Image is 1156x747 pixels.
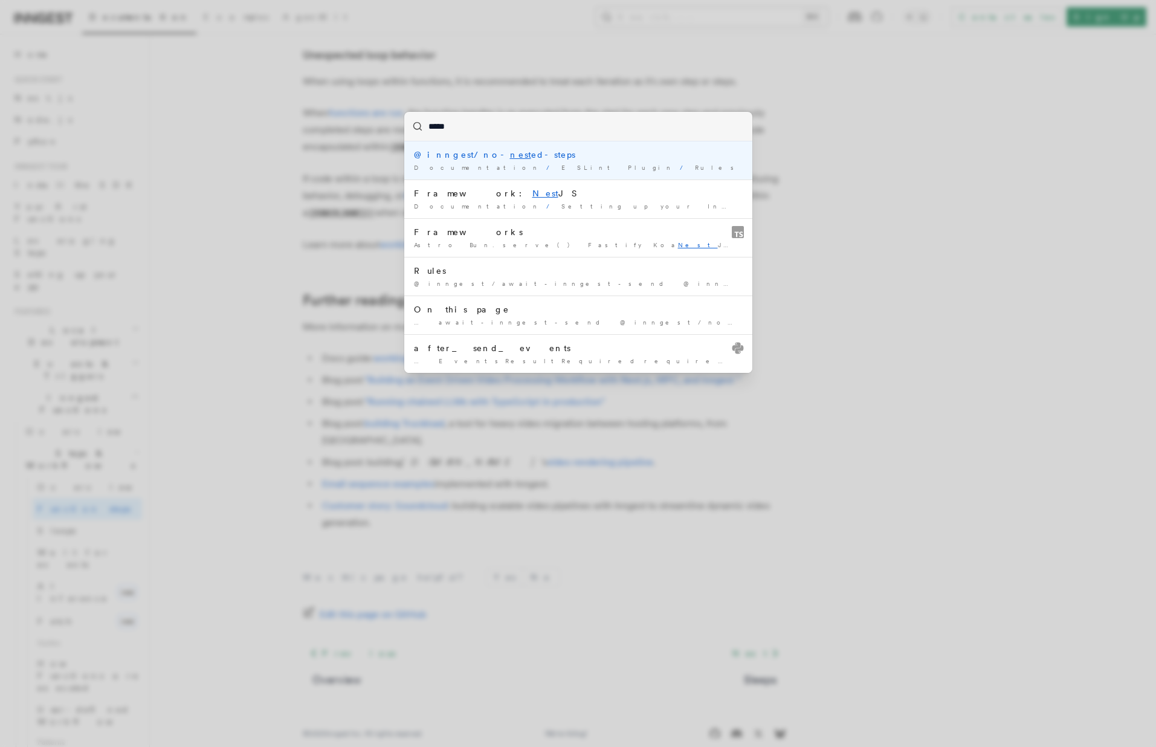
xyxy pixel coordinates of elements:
[414,187,743,199] div: Framework: JS
[414,164,541,171] span: Documentation
[561,164,675,171] span: ESLint Plugin
[546,202,557,210] span: /
[414,279,743,288] div: @inngest/await-inngest-send @inngest/no- ed-steps @inngest …
[546,164,557,171] span: /
[414,303,743,315] div: On this page
[561,202,797,210] span: Setting up your Inngest app
[532,189,558,198] mark: Nest
[510,150,531,160] mark: nest
[414,202,541,210] span: Documentation
[414,149,743,161] div: @inngest/no- ed-steps
[695,164,741,171] span: Rules
[678,241,718,248] mark: Nest
[414,226,743,238] div: Frameworks
[414,318,743,327] div: … await-inngest-send @inngest/no- ed-steps @inngest/no-variable …
[680,164,690,171] span: /
[414,342,743,354] div: after_send_events
[414,265,743,277] div: Rules
[414,357,743,366] div: … EventsResultRequiredrequiredDescriptionShow ed properties NameerrorTypestrRequiredoptional …
[414,241,743,250] div: Astro Bun.serve() Fastify Koa JS Next.js (app …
